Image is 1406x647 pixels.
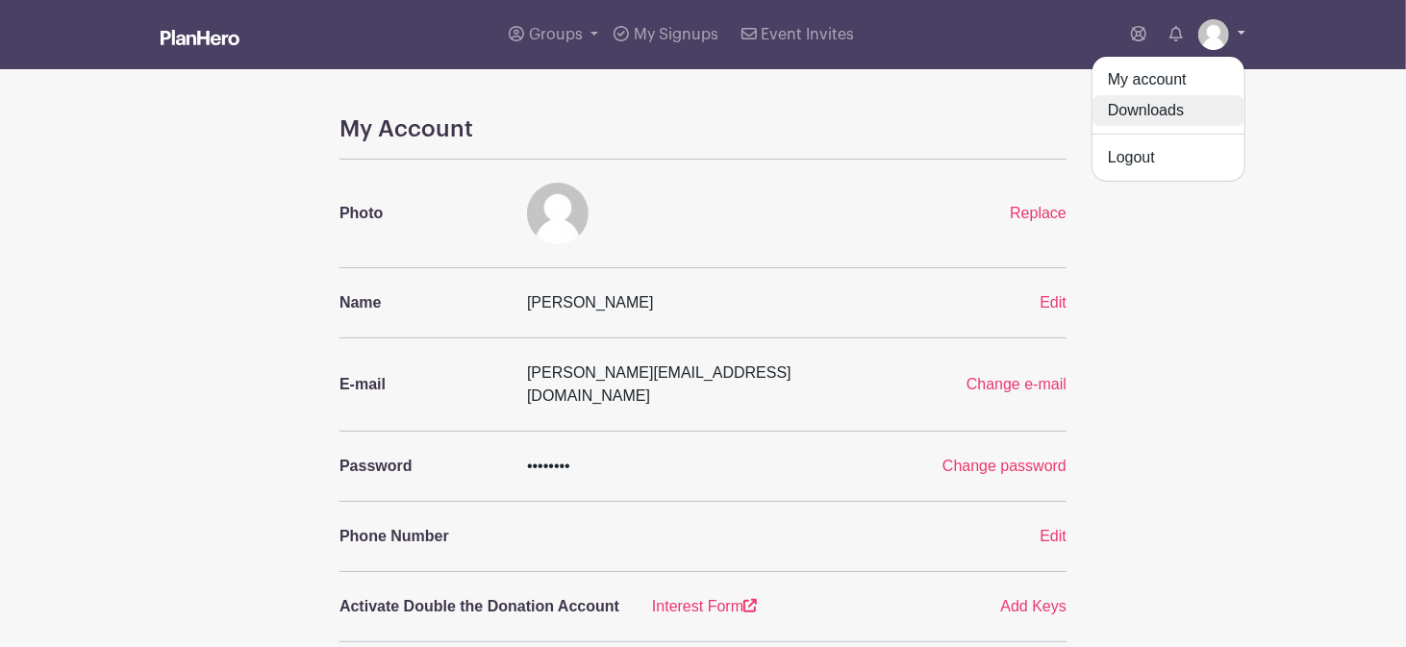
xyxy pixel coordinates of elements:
[1092,56,1245,182] div: Groups
[1010,205,1067,221] a: Replace
[515,291,953,314] div: [PERSON_NAME]
[527,183,589,244] img: default-ce2991bfa6775e67f084385cd625a349d9dcbb7a52a09fb2fda1e96e2d18dcdb.png
[328,595,640,618] a: Activate Double the Donation Account
[339,202,504,225] p: Photo
[161,30,239,45] img: logo_white-6c42ec7e38ccf1d336a20a19083b03d10ae64f83f12c07503d8b9e83406b4c7d.svg
[1001,598,1067,614] a: Add Keys
[1092,64,1244,95] a: My account
[515,361,891,408] div: [PERSON_NAME][EMAIL_ADDRESS][DOMAIN_NAME]
[529,27,583,42] span: Groups
[761,27,854,42] span: Event Invites
[339,291,504,314] p: Name
[967,376,1067,392] a: Change e-mail
[942,458,1067,474] a: Change password
[1040,294,1067,311] a: Edit
[339,455,504,478] p: Password
[339,595,629,618] p: Activate Double the Donation Account
[1092,142,1244,173] a: Logout
[1198,19,1229,50] img: default-ce2991bfa6775e67f084385cd625a349d9dcbb7a52a09fb2fda1e96e2d18dcdb.png
[339,373,504,396] p: E-mail
[1092,95,1244,126] a: Downloads
[339,525,504,548] p: Phone Number
[1040,528,1067,544] a: Edit
[652,598,757,614] a: Interest Form
[527,458,570,474] span: ••••••••
[339,115,1067,143] h4: My Account
[634,27,718,42] span: My Signups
